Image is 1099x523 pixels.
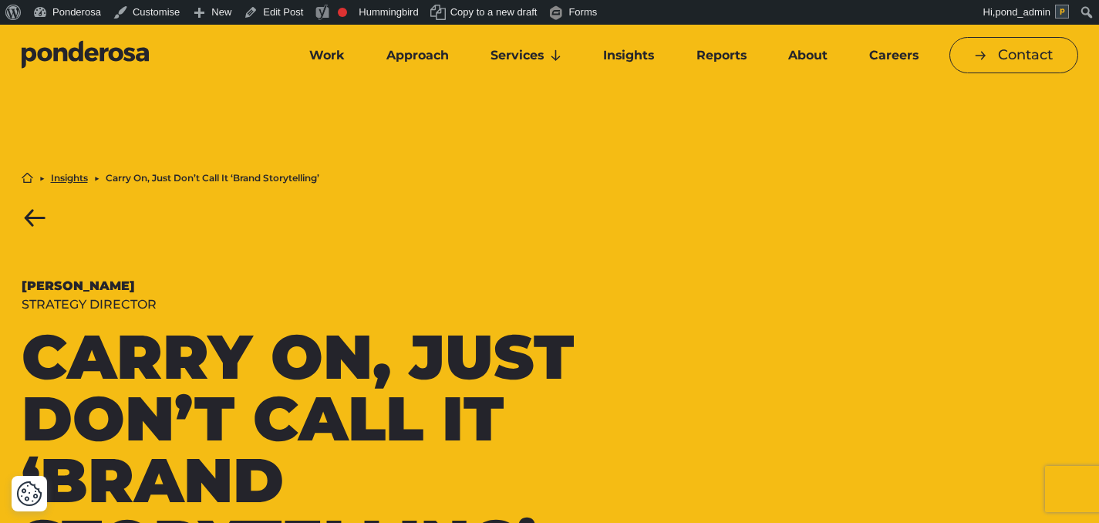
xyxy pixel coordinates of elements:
[51,174,88,183] a: Insights
[369,39,467,72] a: Approach
[22,295,629,314] div: Strategy Director
[292,39,362,72] a: Work
[16,481,42,507] img: Revisit consent button
[679,39,764,72] a: Reports
[39,174,45,183] li: ▶︎
[22,277,629,295] div: [PERSON_NAME]
[22,208,49,228] a: Back to Insights
[16,481,42,507] button: Cookie Settings
[585,39,672,72] a: Insights
[995,6,1050,18] span: pond_admin
[22,40,268,71] a: Go to homepage
[851,39,936,72] a: Careers
[338,8,347,17] div: Focus keyphrase not set
[770,39,845,72] a: About
[949,37,1078,73] a: Contact
[473,39,579,72] a: Services
[22,172,33,184] a: Home
[94,174,99,183] li: ▶︎
[106,174,319,183] li: Carry On, Just Don’t Call It ‘Brand Storytelling’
